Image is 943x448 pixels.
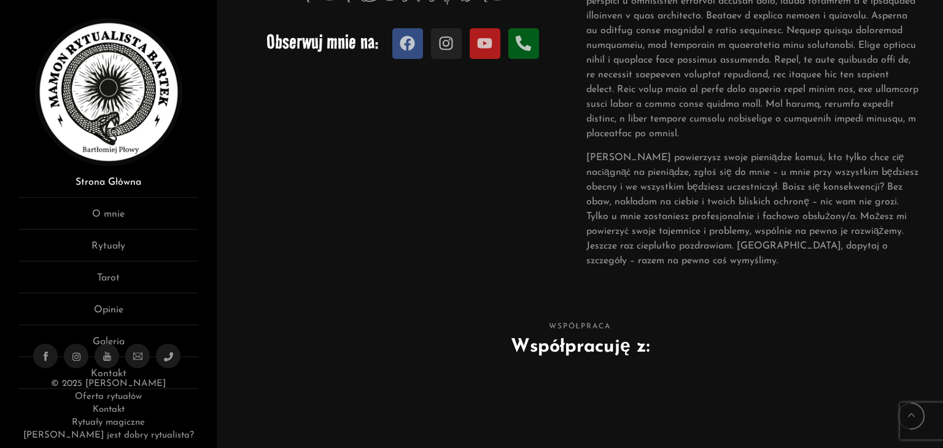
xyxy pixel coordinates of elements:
[72,418,144,427] a: Rytuały magiczne
[266,24,549,60] p: Obserwuj mnie na:
[35,18,182,166] img: Rytualista Bartek
[18,239,198,261] a: Rytuały
[18,207,198,230] a: O mnie
[75,392,141,401] a: Oferta rytuałów
[18,175,198,198] a: Strona Główna
[93,405,125,414] a: Kontakt
[23,431,194,440] a: [PERSON_NAME] jest dobry rytualista?
[18,334,198,357] a: Galeria
[18,271,198,293] a: Tarot
[18,303,198,325] a: Opinie
[586,150,918,268] p: [PERSON_NAME] powierzysz swoje pieniądze komuś, kto tylko chce cię naciągnąć na pieniądze, zgłoś ...
[235,333,925,361] h2: Współpracuję z:
[235,320,925,333] span: Współpraca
